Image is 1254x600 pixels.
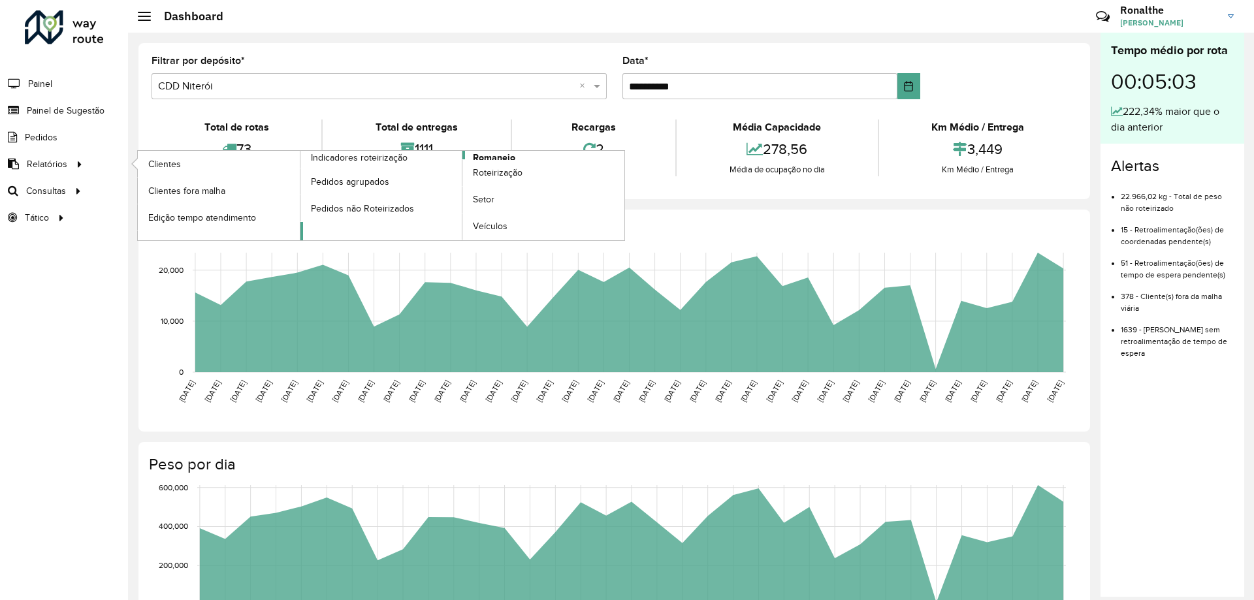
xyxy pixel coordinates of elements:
span: Tático [25,211,49,225]
span: Veículos [473,219,507,233]
text: 400,000 [159,522,188,531]
text: [DATE] [586,379,605,403]
span: Pedidos não Roteirizados [311,202,414,215]
text: [DATE] [790,379,809,403]
text: [DATE] [994,379,1013,403]
span: Painel de Sugestão [27,104,104,118]
span: Consultas [26,184,66,198]
button: Choose Date [897,73,920,99]
text: 0 [179,368,184,376]
h2: Dashboard [151,9,223,24]
text: [DATE] [381,379,400,403]
div: 222,34% maior que o dia anterior [1111,104,1234,135]
a: Edição tempo atendimento [138,204,300,230]
text: [DATE] [305,379,324,403]
text: [DATE] [280,379,298,403]
h4: Alertas [1111,157,1234,176]
text: [DATE] [662,379,681,403]
span: Pedidos [25,131,57,144]
div: Km Médio / Entrega [882,163,1074,176]
div: 1111 [326,135,507,163]
text: [DATE] [509,379,528,403]
a: Pedidos não Roteirizados [300,195,462,221]
li: 378 - Cliente(s) fora da malha viária [1121,281,1234,314]
span: Clear all [579,78,590,94]
span: Setor [473,193,494,206]
text: [DATE] [816,379,835,403]
text: [DATE] [229,379,248,403]
text: [DATE] [713,379,732,403]
text: [DATE] [458,379,477,403]
text: [DATE] [407,379,426,403]
h3: Ronalthe [1120,4,1218,16]
span: Roteirização [473,166,522,180]
span: [PERSON_NAME] [1120,17,1218,29]
text: [DATE] [484,379,503,403]
span: Edição tempo atendimento [148,211,256,225]
div: Média de ocupação no dia [680,163,874,176]
a: Pedidos agrupados [300,168,462,195]
text: [DATE] [867,379,886,403]
text: [DATE] [1020,379,1038,403]
a: Roteirização [462,160,624,186]
a: Indicadores roteirização [138,151,462,240]
span: Painel [28,77,52,91]
a: Clientes fora malha [138,178,300,204]
text: [DATE] [765,379,784,403]
a: Veículos [462,213,624,240]
text: [DATE] [739,379,758,403]
text: [DATE] [432,379,451,403]
a: Setor [462,187,624,213]
text: [DATE] [841,379,860,403]
text: [DATE] [688,379,707,403]
div: 00:05:03 [1111,59,1234,104]
label: Data [622,53,649,69]
text: [DATE] [611,379,630,403]
div: 73 [155,135,318,163]
text: [DATE] [356,379,375,403]
span: Pedidos agrupados [311,175,389,189]
a: Clientes [138,151,300,177]
text: 200,000 [159,561,188,569]
text: [DATE] [637,379,656,403]
div: 2 [515,135,672,163]
text: [DATE] [535,379,554,403]
text: [DATE] [1046,379,1065,403]
label: Filtrar por depósito [152,53,245,69]
text: [DATE] [330,379,349,403]
li: 22.966,02 kg - Total de peso não roteirizado [1121,181,1234,214]
li: 15 - Retroalimentação(ões) de coordenadas pendente(s) [1121,214,1234,247]
h4: Peso por dia [149,455,1077,474]
div: Total de entregas [326,119,507,135]
text: [DATE] [177,379,196,403]
text: [DATE] [560,379,579,403]
span: Clientes [148,157,181,171]
li: 1639 - [PERSON_NAME] sem retroalimentação de tempo de espera [1121,314,1234,359]
div: 3,449 [882,135,1074,163]
span: Clientes fora malha [148,184,225,198]
text: [DATE] [969,379,988,403]
li: 51 - Retroalimentação(ões) de tempo de espera pendente(s) [1121,247,1234,281]
div: Km Médio / Entrega [882,119,1074,135]
text: 20,000 [159,266,184,274]
div: Tempo médio por rota [1111,42,1234,59]
span: Relatórios [27,157,67,171]
a: Contato Rápido [1089,3,1117,31]
div: Recargas [515,119,672,135]
text: [DATE] [943,379,962,403]
div: Média Capacidade [680,119,874,135]
div: 278,56 [680,135,874,163]
text: [DATE] [202,379,221,403]
span: Romaneio [473,151,515,165]
text: 10,000 [161,317,184,325]
a: Romaneio [300,151,625,240]
span: Indicadores roteirização [311,151,408,165]
text: [DATE] [918,379,937,403]
text: 600,000 [159,483,188,492]
div: Total de rotas [155,119,318,135]
text: [DATE] [254,379,273,403]
text: [DATE] [892,379,911,403]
